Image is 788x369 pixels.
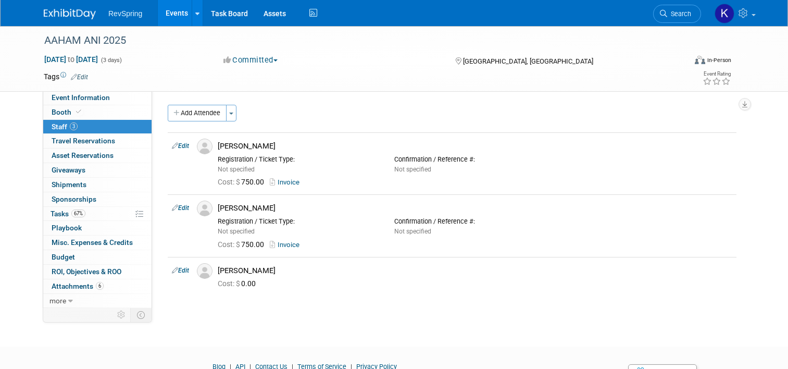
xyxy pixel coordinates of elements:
span: Travel Reservations [52,137,115,145]
a: Booth [43,105,152,119]
span: Cost: $ [218,178,241,186]
a: Edit [172,204,189,212]
img: Format-Inperson.png [695,56,705,64]
td: Tags [44,71,88,82]
a: Staff3 [43,120,152,134]
span: Attachments [52,282,104,290]
span: more [49,297,66,305]
img: Associate-Profile-5.png [197,263,212,279]
span: Tasks [51,210,85,218]
img: Associate-Profile-5.png [197,139,212,154]
span: (3 days) [100,57,122,64]
span: 750.00 [218,240,268,249]
span: Playbook [52,224,82,232]
div: Confirmation / Reference #: [394,217,555,226]
span: Giveaways [52,166,85,174]
div: In-Person [707,56,731,64]
div: AAHAM ANI 2025 [41,31,673,50]
span: Cost: $ [218,279,241,288]
span: 6 [96,282,104,290]
a: ROI, Objectives & ROO [43,265,152,279]
span: Search [667,10,691,18]
a: Invoice [270,241,304,249]
span: Shipments [52,180,86,189]
span: Budget [52,253,75,261]
i: Booth reservation complete [76,109,81,115]
img: Associate-Profile-5.png [197,201,212,216]
div: Confirmation / Reference #: [394,155,555,164]
div: [PERSON_NAME] [218,266,732,276]
div: Event Format [630,54,731,70]
a: Misc. Expenses & Credits [43,236,152,250]
span: 750.00 [218,178,268,186]
span: Misc. Expenses & Credits [52,238,133,247]
a: Edit [71,73,88,81]
a: Playbook [43,221,152,235]
span: RevSpring [108,9,142,18]
a: Shipments [43,178,152,192]
span: to [66,55,76,64]
a: Edit [172,142,189,150]
a: Budget [43,250,152,264]
span: Staff [52,122,78,131]
span: Sponsorships [52,195,96,203]
span: Event Information [52,93,110,102]
a: Tasks67% [43,207,152,221]
a: Giveaways [43,163,152,177]
button: Add Attendee [168,105,227,121]
img: ExhibitDay [44,9,96,19]
span: Booth [52,108,83,116]
td: Personalize Event Tab Strip [112,308,131,322]
span: Not specified [394,166,431,173]
a: Event Information [43,91,152,105]
button: Committed [220,55,282,66]
a: Travel Reservations [43,134,152,148]
a: Edit [172,267,189,274]
div: [PERSON_NAME] [218,203,732,213]
a: Asset Reservations [43,149,152,163]
span: 3 [70,122,78,130]
span: Not specified [218,166,255,173]
span: Not specified [218,228,255,235]
a: Attachments6 [43,279,152,293]
span: [DATE] [DATE] [44,55,98,64]
span: 0.00 [218,279,260,288]
span: Not specified [394,228,431,235]
div: [PERSON_NAME] [218,141,732,151]
a: Search [653,5,701,23]
span: [GEOGRAPHIC_DATA], [GEOGRAPHIC_DATA] [463,57,593,65]
span: Cost: $ [218,240,241,249]
div: Registration / Ticket Type: [218,217,379,226]
a: more [43,294,152,308]
div: Event Rating [703,71,731,77]
img: Kelsey Culver [715,4,734,23]
a: Sponsorships [43,192,152,206]
td: Toggle Event Tabs [131,308,152,322]
span: ROI, Objectives & ROO [52,267,121,276]
span: Asset Reservations [52,151,114,159]
span: 67% [71,210,85,217]
div: Registration / Ticket Type: [218,155,379,164]
a: Invoice [270,178,304,186]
